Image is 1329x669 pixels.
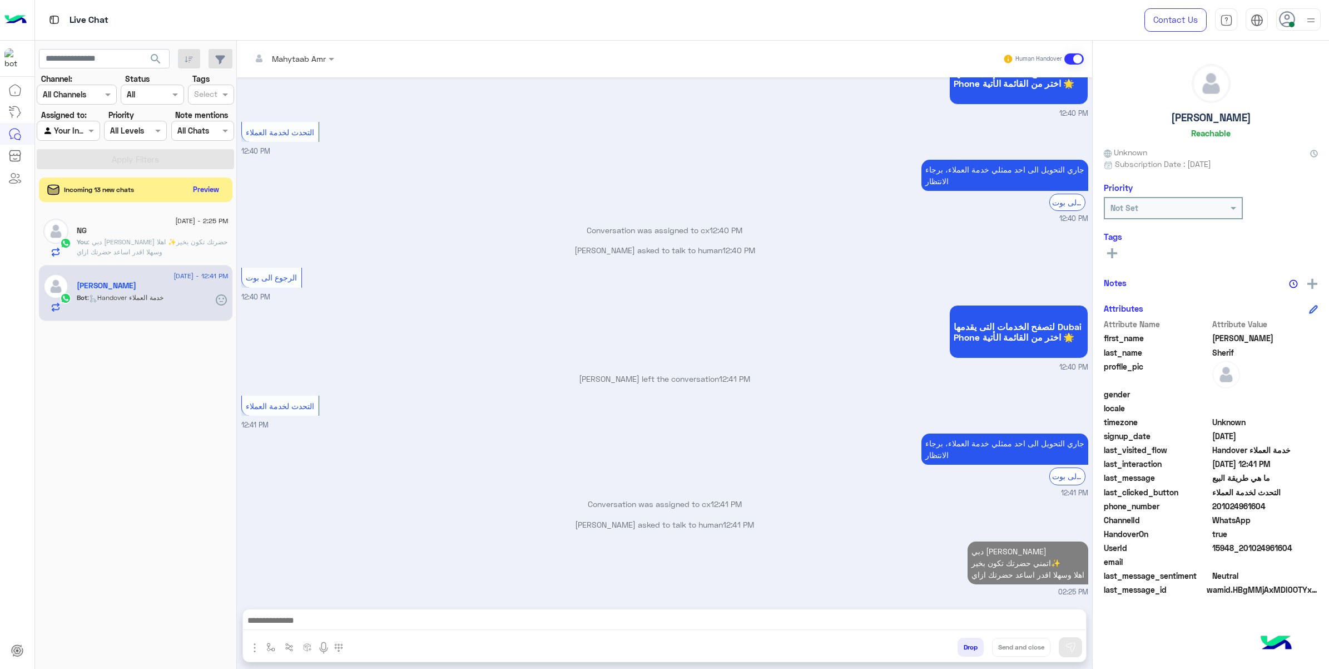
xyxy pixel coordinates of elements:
[1104,570,1210,582] span: last_message_sentiment
[77,281,136,291] h5: Omar Sherif
[87,293,163,302] span: : Handover خدمة العملاء
[77,238,88,246] span: You
[108,109,134,121] label: Priority
[1104,458,1210,470] span: last_interaction
[1104,303,1143,313] h6: Attributes
[1212,500,1318,512] span: 201024961604
[1058,587,1088,598] span: 02:25 PM
[1061,488,1088,499] span: 12:41 PM
[241,293,270,301] span: 12:40 PM
[1104,361,1210,386] span: profile_pic
[4,8,27,32] img: Logo
[60,293,71,304] img: WhatsApp
[1104,146,1147,158] span: Unknown
[1212,486,1318,498] span: التحدث لخدمة العملاء
[1212,542,1318,554] span: 15948_201024961604
[711,499,742,509] span: 12:41 PM
[77,238,227,256] span: دبي فون ماهيتاب عمرو اتمني حضرتك تكون بخير✨ اهلا وسهلا اقدر اساعد حضرتك ازاي
[1015,55,1062,63] small: Human Handover
[266,643,275,652] img: select flow
[1257,624,1296,663] img: hulul-logo.png
[1212,388,1318,400] span: null
[77,226,87,235] h5: NG
[241,519,1088,530] p: [PERSON_NAME] asked to talk to human
[1104,416,1210,428] span: timezone
[241,498,1088,510] p: Conversation was assigned to cx
[1104,584,1204,596] span: last_message_id
[710,225,742,235] span: 12:40 PM
[1059,214,1088,224] span: 12:40 PM
[1059,362,1088,373] span: 12:40 PM
[241,224,1088,236] p: Conversation was assigned to cx
[43,219,68,244] img: defaultAdmin.png
[1289,279,1298,288] img: notes
[1212,416,1318,428] span: Unknown
[1212,528,1318,540] span: true
[241,147,270,155] span: 12:40 PM
[246,401,314,411] span: التحدث لخدمة العملاء
[142,49,170,73] button: search
[37,149,234,169] button: Apply Filters
[1104,347,1210,358] span: last_name
[954,67,1084,88] span: لتصفح الخدمات التى يقدمها Dubai Phone اختر من القائمة الأتية 🌟
[1104,430,1210,442] span: signup_date
[175,216,228,226] span: [DATE] - 2:25 PM
[4,48,24,68] img: 1403182699927242
[1104,332,1210,344] span: first_name
[1104,472,1210,484] span: last_message
[1104,388,1210,400] span: gender
[1212,514,1318,526] span: 2
[1104,556,1210,568] span: email
[70,13,108,28] p: Live Chat
[1251,14,1263,27] img: tab
[1104,183,1133,193] h6: Priority
[1104,444,1210,456] span: last_visited_flow
[317,641,330,655] img: send voice note
[241,373,1088,385] p: [PERSON_NAME] left the conversation
[285,643,294,652] img: Trigger scenario
[1104,232,1318,242] h6: Tags
[968,542,1088,584] p: 14/8/2025, 2:25 PM
[1104,542,1210,554] span: UserId
[723,520,754,529] span: 12:41 PM
[47,13,61,27] img: tab
[246,273,297,282] span: الرجوع الى بوت
[64,185,134,195] span: Incoming 13 new chats
[1104,278,1127,288] h6: Notes
[189,181,224,198] button: Preview
[1207,584,1318,596] span: wamid.HBgMMjAxMDI0OTYxNjA0FQIAEhggQkJDMDUyODgxQUU2MEYwM0VBREUyNEI5NTU4MkIxQTEA
[41,109,87,121] label: Assigned to:
[1212,332,1318,344] span: Omar
[1212,361,1240,388] img: defaultAdmin.png
[954,321,1084,342] span: لتصفح الخدمات التى يقدمها Dubai Phone اختر من القائمة الأتية 🌟
[303,643,312,652] img: create order
[175,109,228,121] label: Note mentions
[41,73,72,85] label: Channel:
[125,73,150,85] label: Status
[248,641,261,655] img: send attachment
[1212,347,1318,358] span: Sherif
[280,638,299,656] button: Trigger scenario
[1065,642,1076,653] img: send message
[1212,472,1318,484] span: ما هي طريقة البيع
[1104,486,1210,498] span: last_clicked_button
[192,88,217,102] div: Select
[1049,468,1085,485] div: الرجوع الى بوت
[262,638,280,656] button: select flow
[60,238,71,249] img: WhatsApp
[1212,458,1318,470] span: 2025-08-14T09:41:06.868Z
[921,160,1088,191] p: 14/8/2025, 12:40 PM
[1212,444,1318,456] span: Handover خدمة العملاء
[1212,570,1318,582] span: 0
[334,643,343,652] img: make a call
[1215,8,1237,32] a: tab
[1212,318,1318,330] span: Attribute Value
[173,271,228,281] span: [DATE] - 12:41 PM
[921,434,1088,465] p: 14/8/2025, 12:41 PM
[1144,8,1207,32] a: Contact Us
[149,52,162,66] span: search
[1049,194,1085,211] div: الرجوع الى بوت
[958,638,984,657] button: Drop
[1104,318,1210,330] span: Attribute Name
[241,421,269,429] span: 12:41 PM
